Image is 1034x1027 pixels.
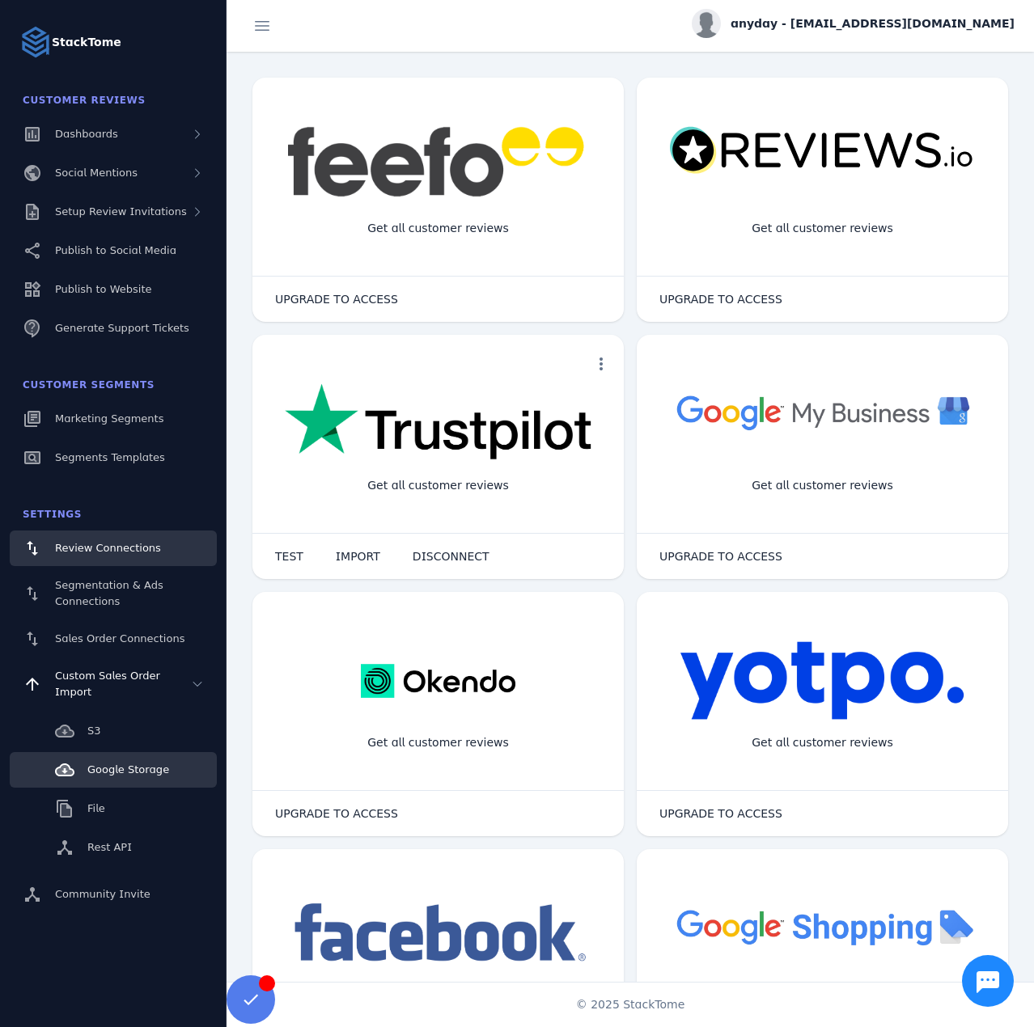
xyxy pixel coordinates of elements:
span: UPGRADE TO ACCESS [275,808,398,819]
a: Community Invite [10,877,217,912]
span: TEST [275,551,303,562]
span: Publish to Website [55,283,151,295]
span: Community Invite [55,888,150,900]
button: TEST [259,540,320,573]
span: Segments Templates [55,451,165,463]
span: DISCONNECT [413,551,489,562]
span: Generate Support Tickets [55,322,189,334]
img: yotpo.png [680,640,965,721]
img: reviewsio.svg [669,126,976,175]
a: Review Connections [10,530,217,566]
span: Rest API [87,841,132,853]
span: Settings [23,509,82,520]
div: Import Products from Google [727,978,917,1021]
button: UPGRADE TO ACCESS [643,283,799,315]
img: googleshopping.png [669,898,976,955]
div: Get all customer reviews [354,464,522,507]
span: Customer Reviews [23,95,146,106]
img: profile.jpg [692,9,721,38]
span: Review Connections [55,542,161,554]
img: Logo image [19,26,52,58]
span: Social Mentions [55,167,138,179]
a: Publish to Social Media [10,233,217,268]
a: S3 [10,713,217,749]
button: UPGRADE TO ACCESS [643,797,799,830]
button: DISCONNECT [396,540,506,573]
button: UPGRADE TO ACCESS [643,540,799,573]
span: Publish to Social Media [55,244,176,256]
a: Publish to Website [10,272,217,307]
button: more [585,348,617,380]
div: Get all customer reviews [354,721,522,764]
strong: StackTome [52,34,121,51]
span: Marketing Segments [55,412,163,425]
div: Get all customer reviews [739,464,906,507]
span: Sales Order Connections [55,632,184,645]
a: Google Storage [10,752,217,788]
span: File [87,802,105,814]
img: googlebusiness.png [669,383,976,441]
a: Sales Order Connections [10,621,217,657]
div: Get all customer reviews [739,207,906,250]
span: IMPORT [336,551,380,562]
span: UPGRADE TO ACCESS [659,551,782,562]
button: UPGRADE TO ACCESS [259,797,414,830]
span: Google Storage [87,763,169,776]
a: Generate Support Tickets [10,311,217,346]
img: trustpilot.png [285,383,591,463]
span: Dashboards [55,128,118,140]
span: UPGRADE TO ACCESS [659,294,782,305]
a: File [10,791,217,826]
button: UPGRADE TO ACCESS [259,283,414,315]
img: facebook.png [285,898,591,970]
span: © 2025 StackTome [576,996,685,1013]
button: anyday - [EMAIL_ADDRESS][DOMAIN_NAME] [692,9,1015,38]
div: Get all customer reviews [739,721,906,764]
a: Rest API [10,830,217,865]
a: Marketing Segments [10,401,217,437]
span: Segmentation & Ads Connections [55,579,163,607]
a: Segmentation & Ads Connections [10,569,217,618]
img: okendo.webp [361,640,515,721]
img: feefo.png [285,126,591,197]
button: IMPORT [320,540,396,573]
div: Get all customer reviews [354,207,522,250]
span: UPGRADE TO ACCESS [275,294,398,305]
span: UPGRADE TO ACCESS [659,808,782,819]
span: Custom Sales Order Import [55,670,160,698]
a: Segments Templates [10,440,217,475]
span: S3 [87,725,101,737]
span: Setup Review Invitations [55,205,187,218]
span: anyday - [EMAIL_ADDRESS][DOMAIN_NAME] [731,15,1015,32]
span: Customer Segments [23,379,155,391]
